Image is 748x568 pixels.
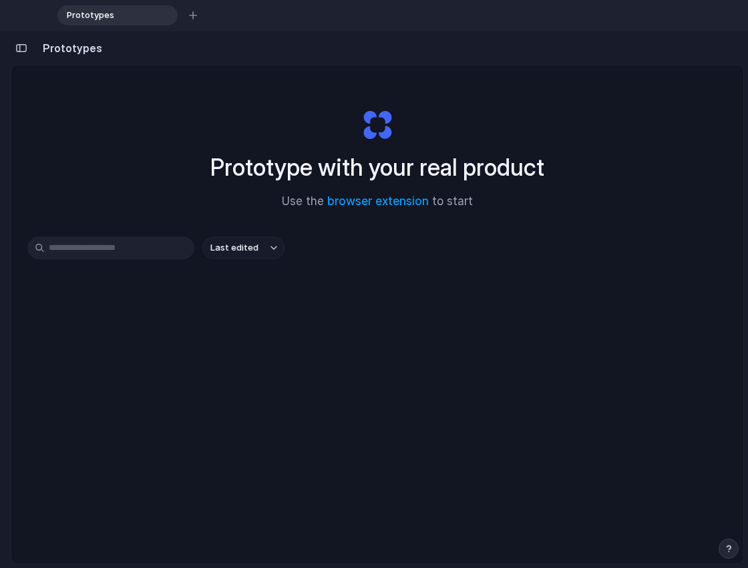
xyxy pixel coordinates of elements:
div: Prototypes [57,5,178,25]
a: browser extension [327,194,429,208]
span: Prototypes [61,9,156,22]
span: Last edited [210,241,258,255]
h2: Prototypes [37,40,102,56]
span: Use the to start [282,193,473,210]
h1: Prototype with your real product [210,150,544,185]
button: Last edited [202,237,285,259]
